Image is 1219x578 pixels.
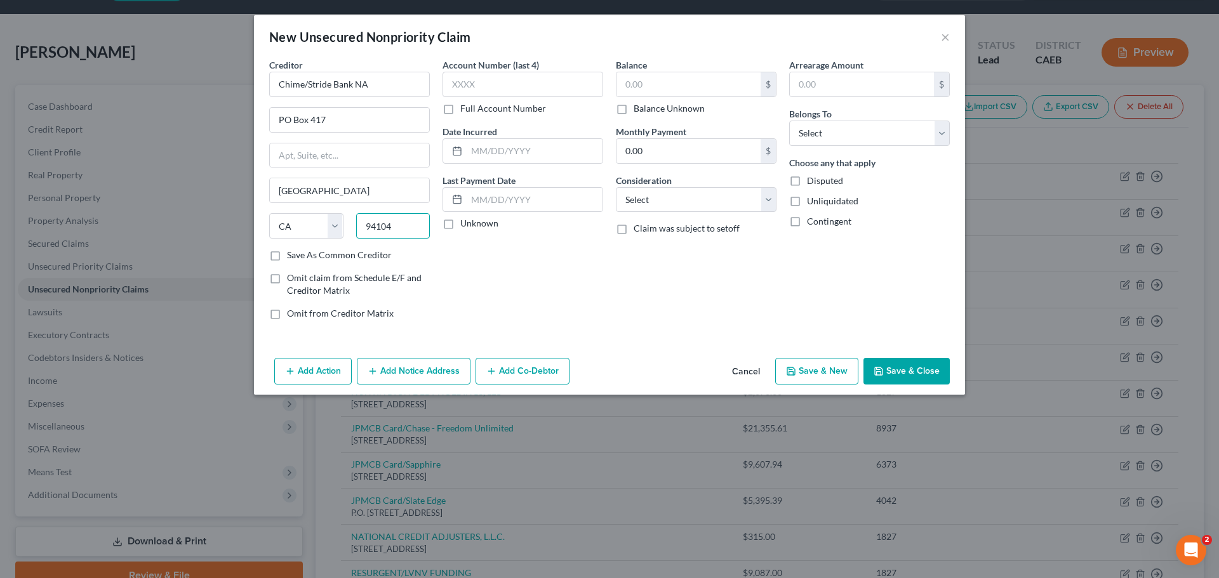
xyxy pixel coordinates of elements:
[443,58,539,72] label: Account Number (last 4)
[269,60,303,70] span: Creditor
[789,108,832,119] span: Belongs To
[269,28,470,46] div: New Unsecured Nonpriority Claim
[443,125,497,138] label: Date Incurred
[270,178,429,202] input: Enter city...
[356,213,430,239] input: Enter zip...
[443,174,516,187] label: Last Payment Date
[287,308,394,319] span: Omit from Creditor Matrix
[270,143,429,167] input: Apt, Suite, etc...
[616,125,686,138] label: Monthly Payment
[616,139,761,163] input: 0.00
[357,358,470,384] button: Add Notice Address
[789,156,876,169] label: Choose any that apply
[443,72,603,97] input: XXXX
[789,58,863,72] label: Arrearage Amount
[807,175,843,186] span: Disputed
[467,188,603,212] input: MM/DD/YYYY
[790,72,934,96] input: 0.00
[476,358,570,384] button: Add Co-Debtor
[616,58,647,72] label: Balance
[634,102,705,115] label: Balance Unknown
[460,217,498,230] label: Unknown
[1202,535,1212,545] span: 2
[287,272,422,296] span: Omit claim from Schedule E/F and Creditor Matrix
[634,223,740,233] span: Claim was subject to setoff
[761,139,776,163] div: $
[274,358,352,384] button: Add Action
[934,72,949,96] div: $
[269,72,430,97] input: Search creditor by name...
[941,29,950,44] button: ×
[270,108,429,132] input: Enter address...
[722,359,770,384] button: Cancel
[467,139,603,163] input: MM/DD/YYYY
[616,72,761,96] input: 0.00
[807,195,858,206] span: Unliquidated
[1176,535,1206,565] iframe: Intercom live chat
[616,174,672,187] label: Consideration
[863,358,950,384] button: Save & Close
[807,216,851,227] span: Contingent
[460,102,546,115] label: Full Account Number
[775,358,858,384] button: Save & New
[761,72,776,96] div: $
[287,249,392,261] label: Save As Common Creditor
